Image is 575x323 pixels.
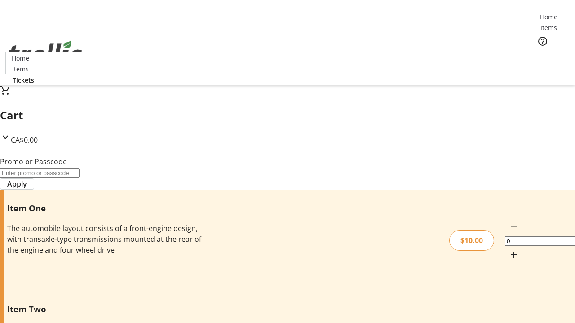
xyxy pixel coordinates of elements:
[540,23,557,32] span: Items
[534,52,570,61] a: Tickets
[449,230,494,251] div: $10.00
[7,303,203,315] h3: Item Two
[534,32,552,50] button: Help
[5,75,41,85] a: Tickets
[541,52,562,61] span: Tickets
[6,53,35,63] a: Home
[540,12,557,22] span: Home
[12,64,29,74] span: Items
[7,202,203,214] h3: Item One
[12,53,29,63] span: Home
[505,246,523,264] button: Increment by one
[534,12,563,22] a: Home
[13,75,34,85] span: Tickets
[5,31,85,76] img: Orient E2E Organization cpyRnFWgv2's Logo
[11,135,38,145] span: CA$0.00
[7,223,203,255] div: The automobile layout consists of a front-engine design, with transaxle-type transmissions mounte...
[7,179,27,189] span: Apply
[6,64,35,74] a: Items
[534,23,563,32] a: Items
